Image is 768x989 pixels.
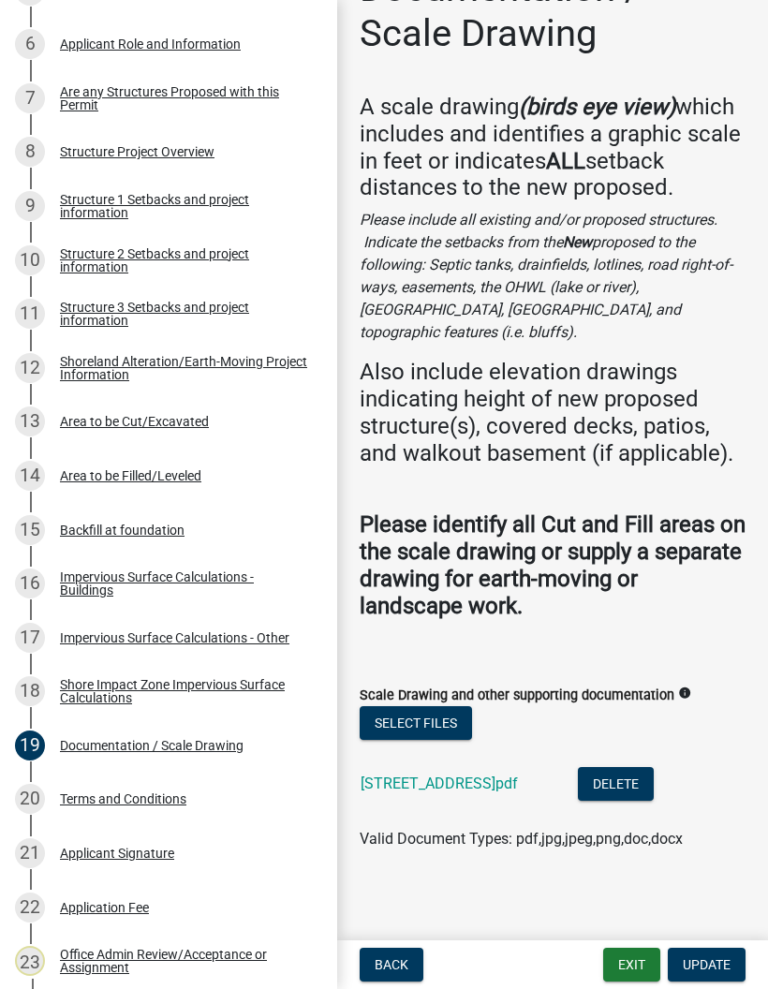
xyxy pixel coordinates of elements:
div: 21 [15,838,45,868]
div: Impervious Surface Calculations - Buildings [60,570,307,597]
button: Delete [578,767,654,801]
button: Update [668,948,746,982]
div: Office Admin Review/Acceptance or Assignment [60,948,307,974]
div: Terms and Conditions [60,792,186,805]
div: Structure 2 Setbacks and project information [60,247,307,273]
div: Backfill at foundation [60,524,185,537]
div: Shoreland Alteration/Earth-Moving Project Information [60,355,307,381]
div: 15 [15,515,45,545]
div: 10 [15,245,45,275]
div: Area to be Filled/Leveled [60,469,201,482]
div: Shore Impact Zone Impervious Surface Calculations [60,678,307,704]
h4: Also include elevation drawings indicating height of new proposed structure(s), covered decks, pa... [360,359,746,466]
strong: Please identify all Cut and Fill areas on the scale drawing or supply a separate drawing for eart... [360,511,746,618]
div: Applicant Signature [60,847,174,860]
strong: New [563,233,592,251]
div: 9 [15,191,45,221]
div: Application Fee [60,901,149,914]
strong: (birds eye view) [519,94,675,120]
div: 12 [15,353,45,383]
span: Update [683,957,731,972]
a: [STREET_ADDRESS]pdf [361,775,518,792]
div: 8 [15,137,45,167]
div: 18 [15,676,45,706]
div: Impervious Surface Calculations - Other [60,631,289,644]
div: 23 [15,946,45,976]
div: 16 [15,568,45,598]
div: Area to be Cut/Excavated [60,415,209,428]
div: Applicant Role and Information [60,37,241,51]
div: Are any Structures Proposed with this Permit [60,85,307,111]
strong: ALL [546,148,585,174]
wm-modal-confirm: Delete Document [578,776,654,794]
div: 11 [15,299,45,329]
i: Please include all existing and/or proposed structures. Indicate the setbacks from the proposed t... [360,211,732,341]
div: 6 [15,29,45,59]
button: Exit [603,948,660,982]
div: Documentation / Scale Drawing [60,739,244,752]
div: 13 [15,406,45,436]
div: 7 [15,83,45,113]
div: 20 [15,784,45,814]
div: Structure Project Overview [60,145,214,158]
div: Structure 1 Setbacks and project information [60,193,307,219]
div: 17 [15,623,45,653]
div: 14 [15,461,45,491]
div: 22 [15,893,45,923]
div: Structure 3 Setbacks and project information [60,301,307,327]
span: Valid Document Types: pdf,jpg,jpeg,png,doc,docx [360,830,683,848]
button: Select files [360,706,472,740]
h4: A scale drawing which includes and identifies a graphic scale in feet or indicates setback distan... [360,94,746,201]
div: 19 [15,731,45,760]
span: Back [375,957,408,972]
button: Back [360,948,423,982]
i: info [678,686,691,700]
label: Scale Drawing and other supporting documentation [360,689,674,702]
